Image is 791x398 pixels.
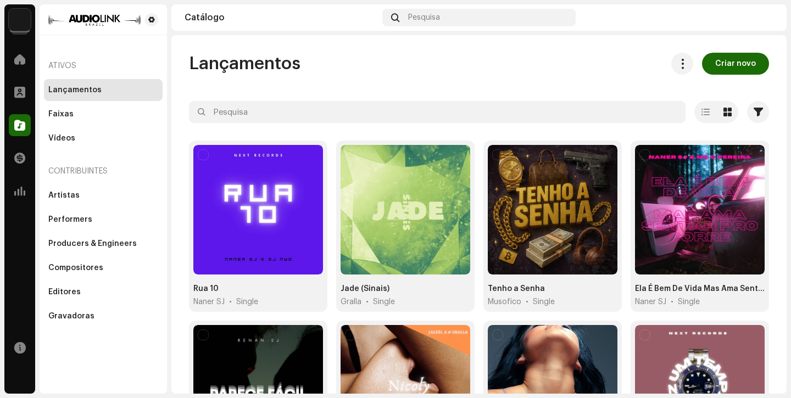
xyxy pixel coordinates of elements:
div: Single [533,296,555,307]
span: Naner SJ [635,296,666,307]
div: Ela É Bem De Vida Mas Ama Sentar Pro Corre [635,283,765,294]
img: 730b9dfe-18b5-4111-b483-f30b0c182d82 [9,9,31,31]
span: • [366,296,369,307]
span: Criar novo [715,53,756,75]
span: • [229,296,232,307]
span: Pesquisa [408,13,440,22]
re-m-nav-item: Gravadoras [44,305,163,327]
re-m-nav-item: Lançamentos [44,79,163,101]
div: Faixas [48,110,74,119]
div: Catálogo [185,13,378,22]
div: Jade (Sinais) [341,283,389,294]
button: Criar novo [702,53,769,75]
span: Naner SJ [193,296,225,307]
re-m-nav-item: Compositores [44,257,163,279]
span: • [671,296,673,307]
span: Lançamentos [189,53,300,75]
span: • [526,296,528,307]
span: Musofico [488,296,521,307]
div: Compositores [48,264,103,272]
re-a-nav-header: Ativos [44,53,163,79]
div: Single [373,296,395,307]
div: Artistas [48,191,80,200]
re-m-nav-item: Artistas [44,184,163,206]
input: Pesquisa [189,101,686,123]
div: Performers [48,215,92,224]
div: Rua 10 [193,283,219,294]
div: Tenho a Senha [488,283,545,294]
div: Vídeos [48,134,75,143]
re-m-nav-item: Producers & Engineers [44,233,163,255]
img: 66658775-0fc6-4e6d-a4eb-175c1c38218d [48,13,141,26]
div: Gravadoras [48,312,94,321]
re-m-nav-item: Vídeos [44,127,163,149]
img: 83fcb188-c23a-4f27-9ded-e3f731941e57 [756,9,773,26]
div: Single [236,296,258,307]
re-m-nav-item: Editores [44,281,163,303]
div: Single [678,296,700,307]
div: Lançamentos [48,86,102,94]
div: Editores [48,288,81,296]
span: Gralla [341,296,361,307]
re-m-nav-item: Performers [44,209,163,231]
div: Producers & Engineers [48,239,137,248]
re-m-nav-item: Faixas [44,103,163,125]
re-a-nav-header: Contribuintes [44,158,163,184]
